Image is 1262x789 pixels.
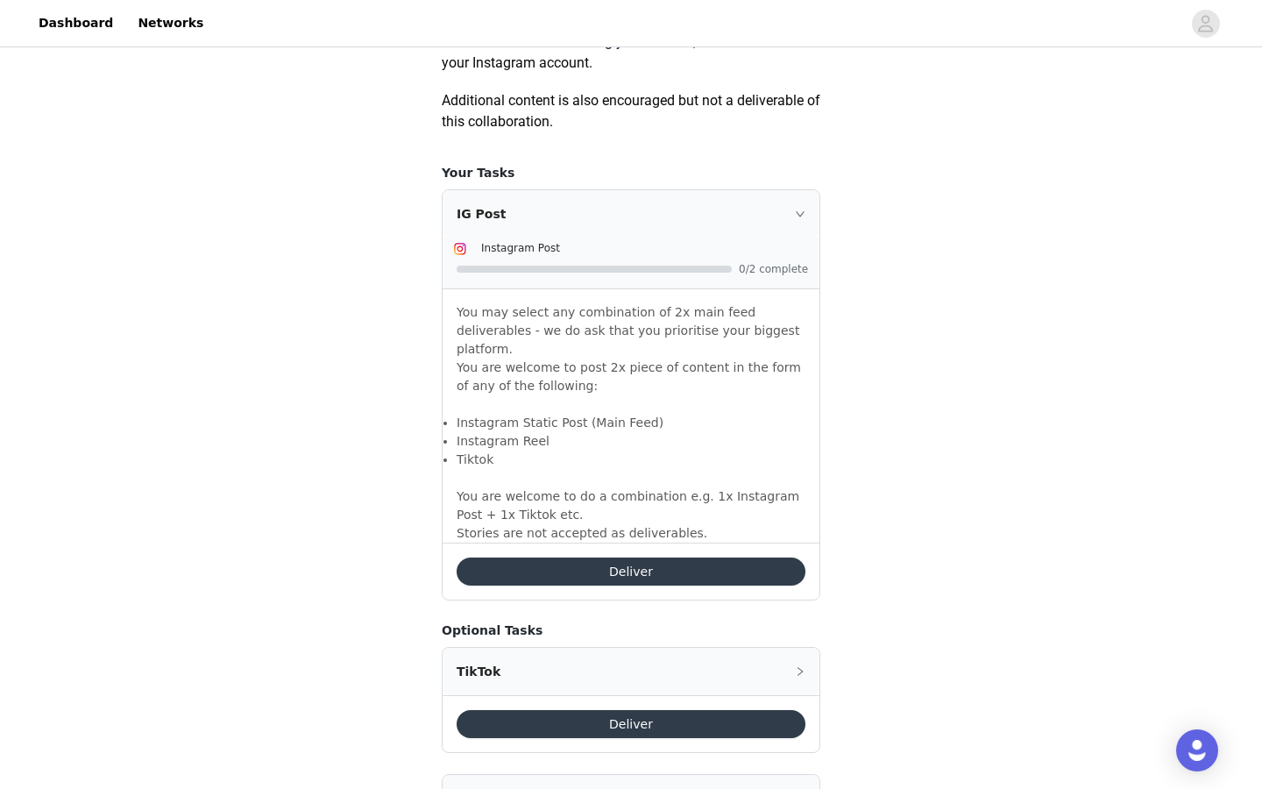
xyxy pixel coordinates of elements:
[1176,729,1218,771] div: Open Intercom Messenger
[453,242,467,256] img: Instagram Icon
[442,92,820,130] span: Additional content is also encouraged but not a deliverable of this collaboration.
[457,414,805,432] li: Instagram Static Post (Main Feed)
[127,4,214,43] a: Networks
[442,164,820,182] h4: Your Tasks
[443,648,819,695] div: icon: rightTikTok
[457,558,805,586] button: Deliver
[457,469,805,543] p: You are welcome to do a combination e.g. 1x Instagram Post + 1x Tiktok etc. Stories are not accep...
[739,264,809,274] span: 0/2 complete
[457,303,805,414] p: You may select any combination of 2x main feed deliverables - we do ask that you prioritise your ...
[443,190,819,238] div: icon: rightIG Post
[28,4,124,43] a: Dashboard
[1197,10,1214,38] div: avatar
[795,209,805,219] i: icon: right
[457,432,805,451] li: Instagram Reel
[457,710,805,738] button: Deliver
[481,242,560,254] span: Instagram Post
[795,666,805,677] i: icon: right
[442,622,820,640] h4: Optional Tasks
[457,451,805,469] li: Tiktok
